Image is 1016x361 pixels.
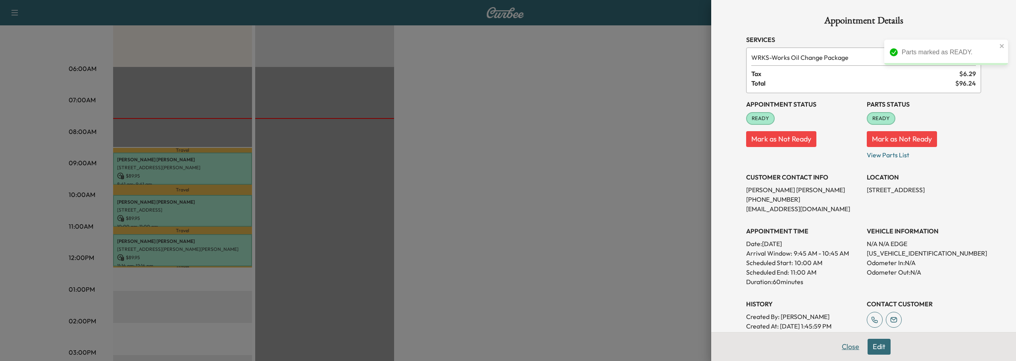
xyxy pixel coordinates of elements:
h3: LOCATION [867,172,981,182]
p: 10:00 AM [795,258,822,267]
p: View Parts List [867,147,981,160]
h1: Appointment Details [746,16,981,29]
span: $ 6.29 [959,69,976,78]
p: [US_VEHICLE_IDENTIFICATION_NUMBER] [867,248,981,258]
span: READY [868,115,895,122]
h3: History [746,299,860,309]
span: 9:45 AM - 10:45 AM [794,248,849,258]
h3: VEHICLE INFORMATION [867,226,981,236]
p: Odometer In: N/A [867,258,981,267]
p: [EMAIL_ADDRESS][DOMAIN_NAME] [746,204,860,214]
div: Parts marked as READY. [902,48,997,57]
p: [PERSON_NAME] [PERSON_NAME] [746,185,860,195]
span: Tax [751,69,959,78]
h3: CONTACT CUSTOMER [867,299,981,309]
span: $ 96.24 [955,78,976,88]
p: Duration: 60 minutes [746,277,860,287]
button: Edit [868,339,891,355]
p: N/A N/A EDGE [867,239,981,248]
p: Created At : [DATE] 1:45:59 PM [746,321,860,331]
p: Arrival Window: [746,248,860,258]
p: Created By : [PERSON_NAME] [746,312,860,321]
span: Works Oil Change Package [751,53,953,62]
button: Close [837,339,864,355]
h3: Services [746,35,981,44]
h3: Appointment Status [746,99,860,109]
p: Scheduled Start: [746,258,793,267]
h3: Parts Status [867,99,981,109]
button: Mark as Not Ready [867,131,937,147]
p: Odometer Out: N/A [867,267,981,277]
p: 11:00 AM [791,267,816,277]
p: [STREET_ADDRESS] [867,185,981,195]
h3: CUSTOMER CONTACT INFO [746,172,860,182]
button: Mark as Not Ready [746,131,816,147]
h3: APPOINTMENT TIME [746,226,860,236]
p: Date: [DATE] [746,239,860,248]
p: Modified By : Jyair Means [746,331,860,340]
span: Total [751,78,955,88]
button: close [999,43,1005,49]
span: READY [747,115,774,122]
p: Scheduled End: [746,267,789,277]
p: [PHONE_NUMBER] [746,195,860,204]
